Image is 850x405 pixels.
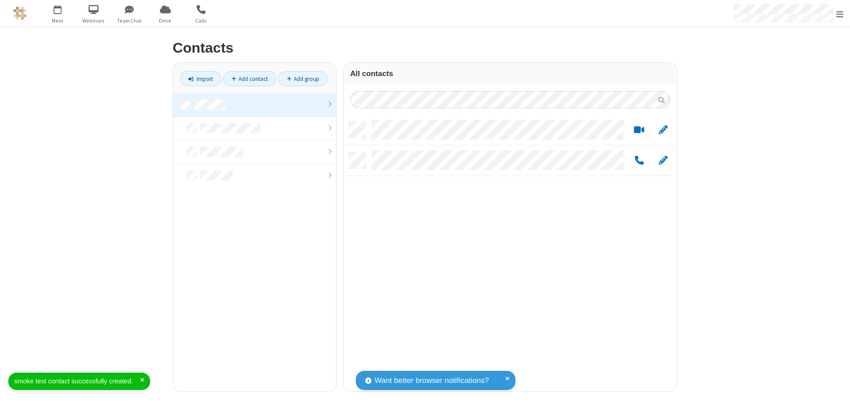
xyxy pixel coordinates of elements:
span: Want better browser notifications? [375,375,489,386]
a: Add group [278,71,328,86]
img: QA Selenium DO NOT DELETE OR CHANGE [13,7,27,20]
span: Team Chat [113,17,146,25]
iframe: Chat [828,382,843,399]
div: smoke test contact successfully created. [14,376,140,386]
button: Call by phone [630,155,648,166]
button: Edit [654,155,672,166]
a: Import [180,71,221,86]
button: Edit [654,125,672,136]
div: grid [344,115,677,391]
h3: All contacts [350,69,670,78]
h2: Contacts [173,40,677,56]
span: Drive [149,17,182,25]
span: Meet [41,17,74,25]
button: Start a video meeting [630,125,648,136]
span: Webinars [77,17,110,25]
span: Calls [185,17,218,25]
a: Add contact [223,71,277,86]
